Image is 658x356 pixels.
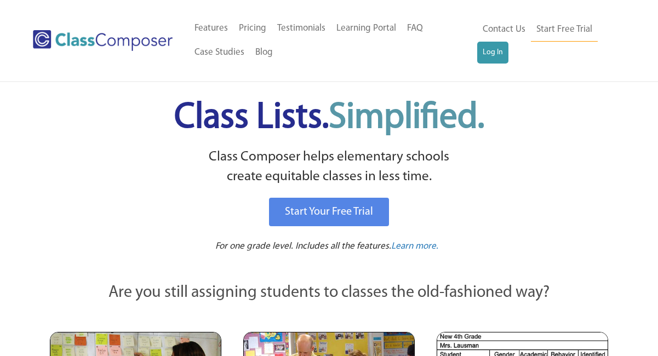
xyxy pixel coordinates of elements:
nav: Header Menu [477,18,617,64]
a: FAQ [402,16,428,41]
a: Case Studies [189,41,250,65]
p: Class Composer helps elementary schools create equitable classes in less time. [48,147,610,187]
a: Blog [250,41,278,65]
a: Log In [477,42,508,64]
span: Class Lists. [174,100,484,136]
img: Class Composer [33,30,173,50]
a: Start Free Trial [531,18,598,42]
a: Start Your Free Trial [269,198,389,226]
span: Simplified. [329,100,484,136]
a: Learning Portal [331,16,402,41]
a: Features [189,16,233,41]
span: For one grade level. Includes all the features. [215,242,391,251]
a: Pricing [233,16,272,41]
a: Testimonials [272,16,331,41]
span: Start Your Free Trial [285,206,373,217]
a: Contact Us [477,18,531,42]
span: Learn more. [391,242,438,251]
nav: Header Menu [189,16,477,65]
a: Learn more. [391,240,438,254]
p: Are you still assigning students to classes the old-fashioned way? [50,281,609,305]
